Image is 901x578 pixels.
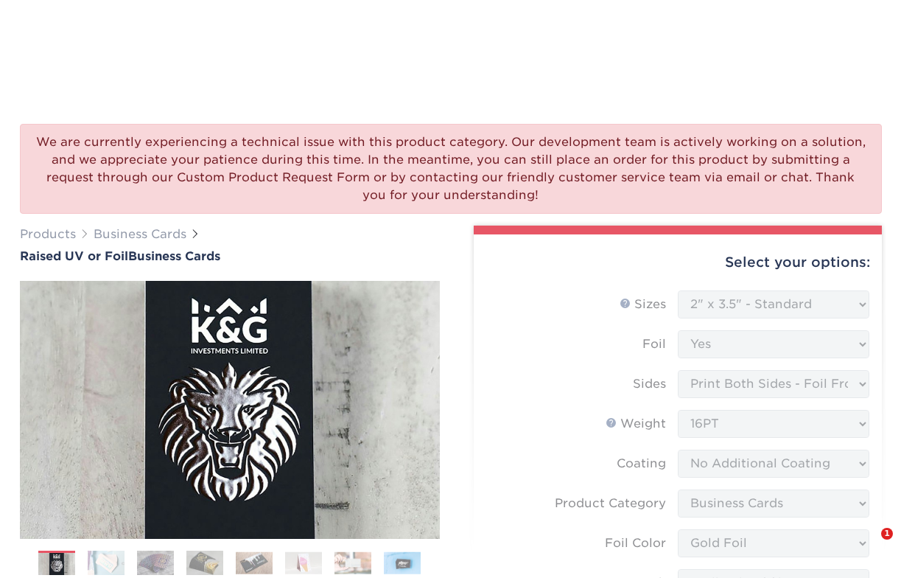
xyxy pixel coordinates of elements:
[20,249,440,263] a: Raised UV or FoilBusiness Cards
[20,227,76,241] a: Products
[285,551,322,574] img: Business Cards 06
[20,249,128,263] span: Raised UV or Foil
[137,550,174,576] img: Business Cards 03
[851,528,886,563] iframe: Intercom live chat
[186,550,223,576] img: Business Cards 04
[334,551,371,574] img: Business Cards 07
[384,551,421,574] img: Business Cards 08
[20,124,882,214] div: We are currently experiencing a technical issue with this product category. Our development team ...
[20,249,440,263] h1: Business Cards
[236,551,273,574] img: Business Cards 05
[485,234,870,290] div: Select your options:
[94,227,186,241] a: Business Cards
[881,528,893,540] span: 1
